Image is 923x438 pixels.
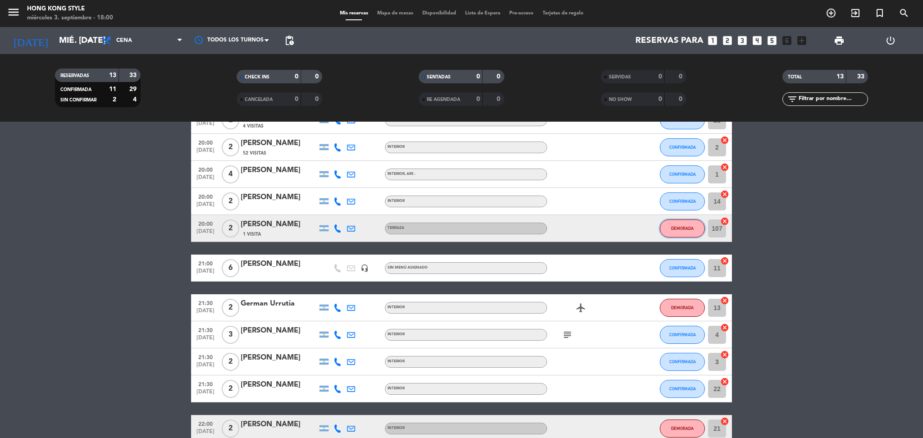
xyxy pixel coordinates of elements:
button: CONFIRMADA [660,326,705,344]
strong: 33 [129,72,138,78]
button: CONFIRMADA [660,165,705,183]
i: looks_one [707,35,718,46]
span: 20:00 [194,191,217,201]
span: 2 [222,353,239,371]
button: DEMORADA [660,299,705,317]
i: turned_in_not [874,8,885,18]
i: looks_3 [736,35,748,46]
div: [PERSON_NAME] [241,192,317,203]
strong: 0 [476,73,480,80]
i: looks_two [722,35,733,46]
i: power_settings_new [885,35,896,46]
span: 20:00 [194,137,217,147]
span: INTERIOR [388,199,405,203]
span: 21:30 [194,297,217,308]
i: cancel [720,217,729,226]
strong: 0 [497,96,502,102]
span: SENTADAS [427,75,451,79]
span: , ARS - [405,172,416,176]
span: 6 [222,259,239,277]
span: CANCELADA [245,97,273,102]
button: DEMORADA [660,420,705,438]
button: CONFIRMADA [660,259,705,277]
span: Mis reservas [335,11,373,16]
span: INTERIOR [388,360,405,363]
span: [DATE] [194,120,217,131]
i: airplanemode_active [576,302,586,313]
span: INTERIOR [388,333,405,336]
span: [DATE] [194,147,217,158]
i: looks_5 [766,35,778,46]
span: [DATE] [194,228,217,239]
i: cancel [720,190,729,199]
i: subject [562,329,573,340]
strong: 0 [497,73,502,80]
strong: 13 [109,72,116,78]
div: [PERSON_NAME] [241,325,317,337]
i: cancel [720,256,729,265]
span: DEMORADA [671,426,694,431]
i: headset_mic [361,264,369,272]
span: Mapa de mesas [373,11,418,16]
span: [DATE] [194,308,217,318]
span: 21:30 [194,379,217,389]
span: INTERIOR [388,145,405,149]
i: menu [7,5,20,19]
div: [PERSON_NAME] [241,379,317,391]
span: INTERIOR [388,118,405,122]
span: DEMORADA [671,305,694,310]
span: SERVIDAS [609,75,631,79]
span: Reservas para [635,36,704,46]
span: Pre-acceso [505,11,538,16]
strong: 13 [836,73,844,80]
strong: 0 [658,96,662,102]
span: 2 [222,192,239,210]
strong: 4 [133,96,138,103]
span: 3 [222,326,239,344]
i: looks_6 [781,35,793,46]
span: CHECK INS [245,75,270,79]
span: CONFIRMADA [669,199,696,204]
span: RESERVADAS [60,73,89,78]
strong: 0 [295,73,298,80]
strong: 0 [315,73,320,80]
i: add_box [796,35,808,46]
i: exit_to_app [850,8,861,18]
button: DEMORADA [660,219,705,237]
span: CONFIRMADA [669,386,696,391]
button: CONFIRMADA [660,192,705,210]
div: [PERSON_NAME] [241,419,317,430]
strong: 33 [857,73,866,80]
span: Cena [116,37,132,44]
span: [DATE] [194,201,217,212]
span: 1 Visita [243,231,261,238]
span: [DATE] [194,389,217,399]
span: INTERIOR [388,426,405,430]
span: 4 [222,165,239,183]
button: CONFIRMADA [660,138,705,156]
span: CONFIRMADA [669,172,696,177]
span: 21:00 [194,258,217,268]
strong: 0 [295,96,298,102]
span: Lista de Espera [461,11,505,16]
span: pending_actions [284,35,295,46]
button: menu [7,5,20,22]
span: 21:30 [194,351,217,362]
i: search [899,8,909,18]
span: 2 [222,380,239,398]
span: Tarjetas de regalo [538,11,588,16]
i: cancel [720,377,729,386]
span: CONFIRMADA [60,87,91,92]
strong: 11 [109,86,116,92]
div: [PERSON_NAME] [241,258,317,270]
span: 21:30 [194,324,217,335]
span: 2 [222,299,239,317]
span: INTERIOR [388,172,416,176]
span: CONFIRMADA [669,359,696,364]
div: [PERSON_NAME] [241,137,317,149]
div: [PERSON_NAME] [241,352,317,364]
strong: 0 [679,73,684,80]
span: 52 Visitas [243,150,266,157]
i: [DATE] [7,31,55,50]
strong: 0 [315,96,320,102]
